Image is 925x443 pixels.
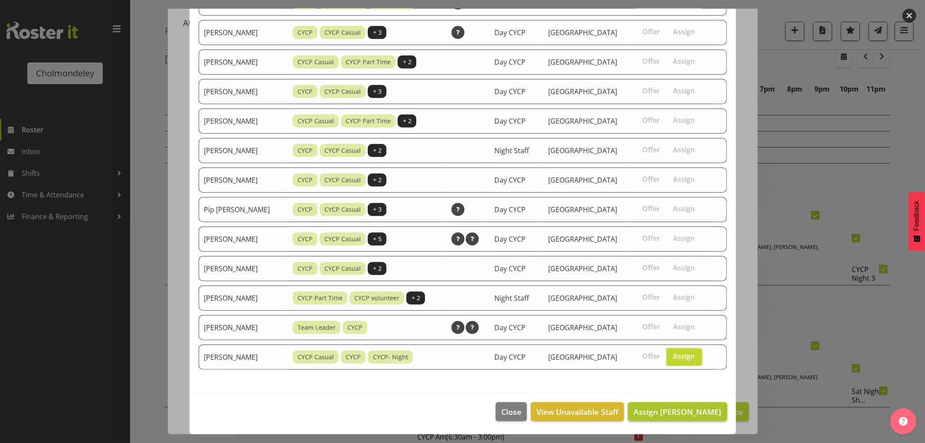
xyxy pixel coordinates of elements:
[199,79,288,104] td: [PERSON_NAME]
[642,27,660,36] span: Offer
[199,345,288,370] td: [PERSON_NAME]
[373,234,382,244] span: + 5
[642,175,660,184] span: Offer
[501,406,521,417] span: Close
[373,28,382,37] span: + 3
[642,145,660,154] span: Offer
[494,205,526,214] span: Day CYCP
[199,49,288,75] td: [PERSON_NAME]
[373,87,382,96] span: + 3
[642,263,660,272] span: Offer
[199,256,288,281] td: [PERSON_NAME]
[642,234,660,243] span: Offer
[199,108,288,134] td: [PERSON_NAME]
[297,264,313,273] span: CYCP
[297,28,313,37] span: CYCP
[548,57,617,67] span: [GEOGRAPHIC_DATA]
[673,175,695,184] span: Assign
[899,417,908,426] img: help-xxl-2.png
[297,293,343,303] span: CYCP Part Time
[494,146,529,155] span: Night Staff
[297,323,336,332] span: Team Leader
[628,402,727,421] button: Assign [PERSON_NAME]
[642,86,660,95] span: Offer
[494,116,526,126] span: Day CYCP
[548,28,617,37] span: [GEOGRAPHIC_DATA]
[199,315,288,340] td: [PERSON_NAME]
[324,28,361,37] span: CYCP Casual
[548,352,617,362] span: [GEOGRAPHIC_DATA]
[548,293,617,303] span: [GEOGRAPHIC_DATA]
[297,175,313,185] span: CYCP
[673,293,695,302] span: Assign
[297,57,334,67] span: CYCP Casual
[548,146,617,155] span: [GEOGRAPHIC_DATA]
[324,234,361,244] span: CYCP Casual
[324,205,361,214] span: CYCP Casual
[494,323,526,332] span: Day CYCP
[346,116,391,126] span: CYCP Part Time
[494,87,526,96] span: Day CYCP
[494,234,526,244] span: Day CYCP
[373,175,382,185] span: + 2
[346,57,391,67] span: CYCP Part Time
[494,57,526,67] span: Day CYCP
[297,234,313,244] span: CYCP
[373,205,382,214] span: + 3
[324,146,361,155] span: CYCP Casual
[199,138,288,163] td: [PERSON_NAME]
[354,293,399,303] span: CYCP volunteer
[199,285,288,311] td: [PERSON_NAME]
[642,204,660,213] span: Offer
[673,352,695,361] span: Assign
[548,264,617,273] span: [GEOGRAPHIC_DATA]
[548,205,617,214] span: [GEOGRAPHIC_DATA]
[324,264,361,273] span: CYCP Casual
[373,352,408,362] span: CYCP- Night
[642,322,660,331] span: Offer
[673,204,695,213] span: Assign
[494,264,526,273] span: Day CYCP
[199,197,288,222] td: Pip [PERSON_NAME]
[642,116,660,125] span: Offer
[548,116,617,126] span: [GEOGRAPHIC_DATA]
[494,175,526,185] span: Day CYCP
[297,116,334,126] span: CYCP Casual
[642,293,660,302] span: Offer
[673,86,695,95] span: Assign
[373,264,382,273] span: + 2
[673,234,695,243] span: Assign
[634,407,721,417] span: Assign [PERSON_NAME]
[199,226,288,252] td: [PERSON_NAME]
[494,28,526,37] span: Day CYCP
[403,57,412,67] span: + 2
[494,352,526,362] span: Day CYCP
[673,263,695,272] span: Assign
[496,402,527,421] button: Close
[548,87,617,96] span: [GEOGRAPHIC_DATA]
[548,234,617,244] span: [GEOGRAPHIC_DATA]
[548,175,617,185] span: [GEOGRAPHIC_DATA]
[909,192,925,251] button: Feedback - Show survey
[199,167,288,193] td: [PERSON_NAME]
[494,293,529,303] span: Night Staff
[347,323,363,332] span: CYCP
[673,57,695,66] span: Assign
[673,145,695,154] span: Assign
[642,352,660,361] span: Offer
[297,352,334,362] span: CYCP Casual
[548,323,617,332] span: [GEOGRAPHIC_DATA]
[412,293,420,303] span: + 2
[373,146,382,155] span: + 2
[199,20,288,45] td: [PERSON_NAME]
[536,406,618,417] span: View Unavailable Staff
[324,87,361,96] span: CYCP Casual
[297,205,313,214] span: CYCP
[297,146,313,155] span: CYCP
[346,352,361,362] span: CYCP
[531,402,624,421] button: View Unavailable Staff
[324,175,361,185] span: CYCP Casual
[673,27,695,36] span: Assign
[913,200,921,231] span: Feedback
[673,116,695,125] span: Assign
